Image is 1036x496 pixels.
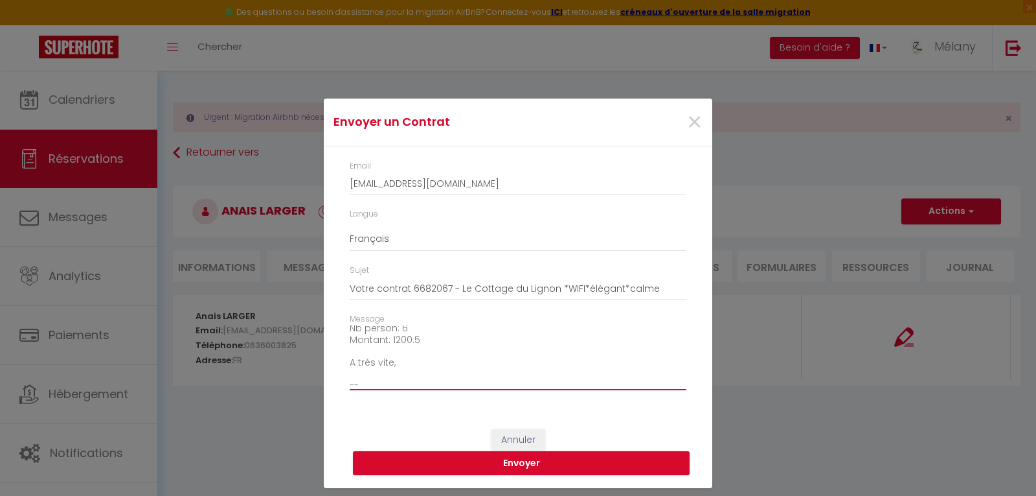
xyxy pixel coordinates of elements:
[350,208,378,220] label: Langue
[491,429,545,451] button: Annuler
[686,109,703,137] button: Close
[350,265,369,277] label: Sujet
[350,313,385,325] label: Message
[10,5,49,44] button: Ouvrir le widget de chat LiveChat
[353,451,690,476] button: Envoyer
[333,113,574,131] h4: Envoyer un Contrat
[350,160,371,172] label: Email
[686,103,703,142] span: ×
